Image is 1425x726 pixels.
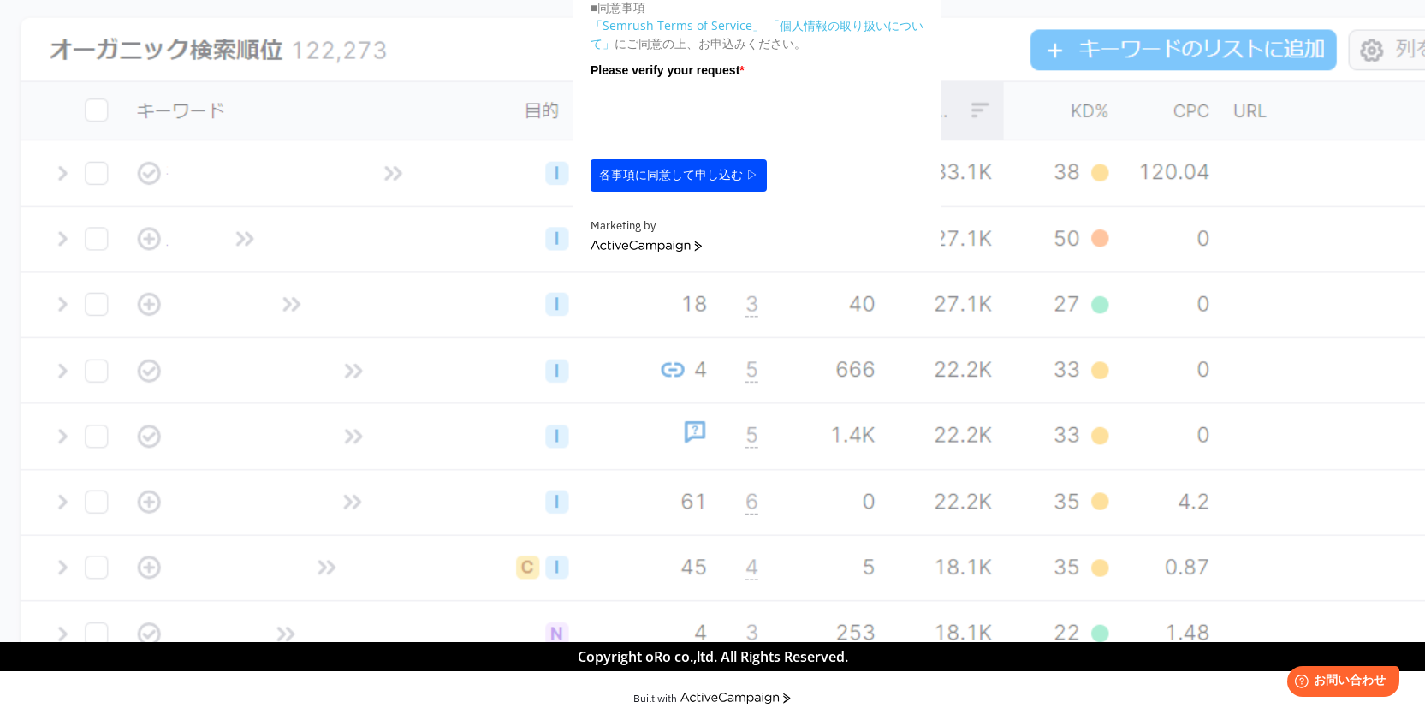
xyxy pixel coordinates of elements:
[591,16,924,52] p: にご同意の上、お申込みください。
[591,17,764,33] a: 「Semrush Terms of Service」
[578,647,848,666] span: Copyright oRo co.,ltd. All Rights Reserved.
[591,84,851,151] iframe: reCAPTCHA
[591,17,923,51] a: 「個人情報の取り扱いについて」
[591,217,924,235] div: Marketing by
[1273,659,1406,707] iframe: Help widget launcher
[633,692,677,705] div: Built with
[591,159,767,192] button: 各事項に同意して申し込む ▷
[591,61,924,80] label: Please verify your request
